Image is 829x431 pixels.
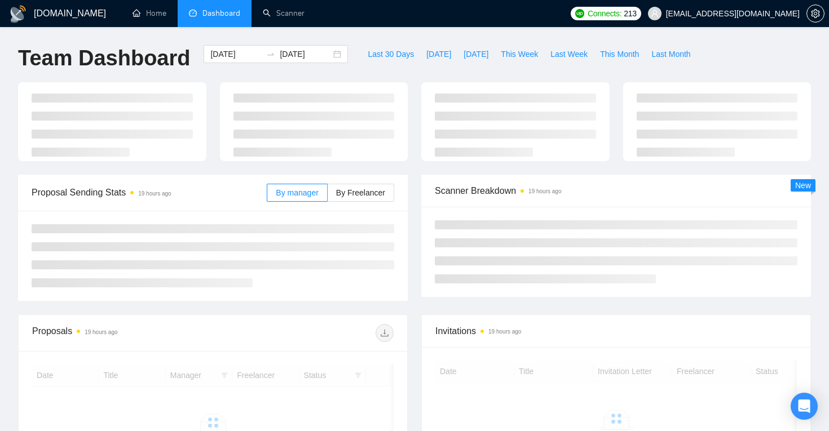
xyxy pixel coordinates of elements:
span: swap-right [266,50,275,59]
button: Last Week [544,45,594,63]
span: [DATE] [464,48,488,60]
h1: Team Dashboard [18,45,190,72]
input: End date [280,48,331,60]
img: logo [9,5,27,23]
a: homeHome [133,8,166,18]
time: 19 hours ago [85,329,117,335]
span: user [651,10,659,17]
div: Open Intercom Messenger [791,393,818,420]
button: [DATE] [457,45,495,63]
time: 19 hours ago [488,328,521,335]
span: Proposal Sending Stats [32,185,267,199]
span: to [266,50,275,59]
button: Last Month [645,45,696,63]
time: 19 hours ago [528,188,561,194]
span: This Week [501,48,538,60]
span: Scanner Breakdown [435,184,797,198]
span: setting [807,9,824,18]
input: Start date [210,48,262,60]
span: Invitations [435,324,797,338]
a: setting [806,9,824,18]
span: By Freelancer [336,188,385,197]
span: Dashboard [202,8,240,18]
button: Last 30 Days [361,45,420,63]
span: Last Week [550,48,588,60]
button: This Month [594,45,645,63]
time: 19 hours ago [138,190,171,197]
button: setting [806,5,824,23]
button: This Week [495,45,544,63]
span: New [795,181,811,190]
a: searchScanner [263,8,305,18]
span: 213 [624,7,636,20]
span: Last Month [651,48,690,60]
span: [DATE] [426,48,451,60]
span: dashboard [189,9,197,17]
span: Last 30 Days [368,48,414,60]
img: upwork-logo.png [575,9,584,18]
span: This Month [600,48,639,60]
button: [DATE] [420,45,457,63]
div: Proposals [32,324,213,342]
span: By manager [276,188,318,197]
span: Connects: [588,7,621,20]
